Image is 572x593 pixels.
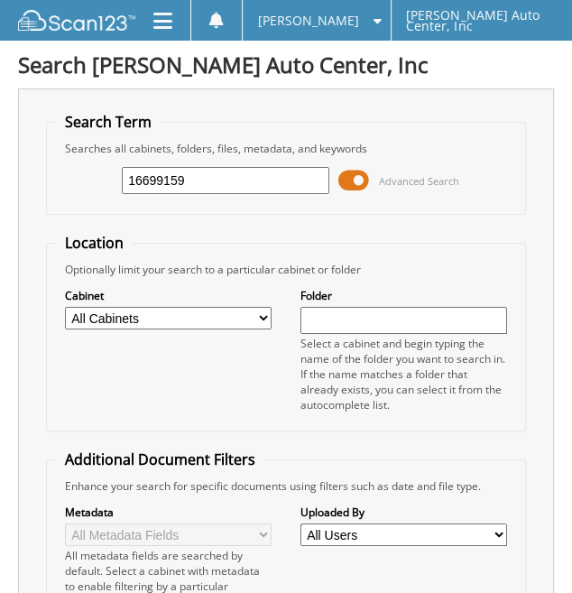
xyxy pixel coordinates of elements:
[65,505,272,520] label: Metadata
[300,505,508,520] label: Uploaded By
[300,336,508,412] div: Select a cabinet and begin typing the name of the folder you want to search in. If the name match...
[56,112,161,132] legend: Search Term
[379,174,459,188] span: Advanced Search
[300,288,508,303] label: Folder
[56,478,517,494] div: Enhance your search for specific documents using filters such as date and file type.
[406,10,557,32] span: [PERSON_NAME] Auto Center, Inc
[18,10,135,31] img: scan123-logo-white.svg
[56,262,517,277] div: Optionally limit your search to a particular cabinet or folder
[56,233,133,253] legend: Location
[258,15,359,26] span: [PERSON_NAME]
[56,141,517,156] div: Searches all cabinets, folders, files, metadata, and keywords
[65,288,272,303] label: Cabinet
[56,449,264,469] legend: Additional Document Filters
[18,50,554,79] h1: Search [PERSON_NAME] Auto Center, Inc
